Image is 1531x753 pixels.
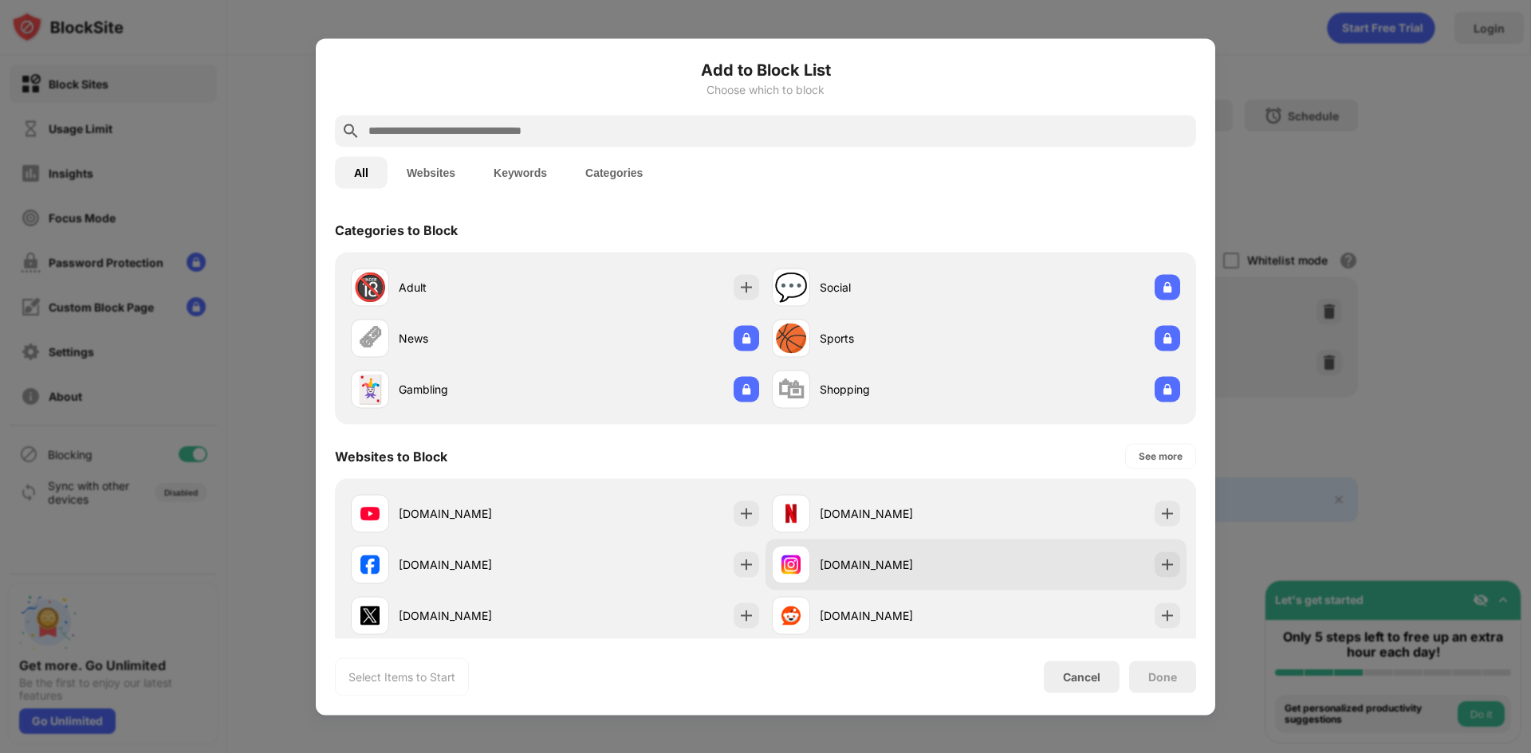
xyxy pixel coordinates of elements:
[399,279,555,296] div: Adult
[335,222,458,237] div: Categories to Block
[399,330,555,347] div: News
[399,607,555,624] div: [DOMAIN_NAME]
[1139,448,1183,464] div: See more
[341,121,360,140] img: search.svg
[781,504,801,523] img: favicons
[774,322,808,355] div: 🏀
[335,156,388,188] button: All
[820,279,976,296] div: Social
[388,156,474,188] button: Websites
[820,381,976,398] div: Shopping
[335,448,447,464] div: Websites to Block
[774,271,808,304] div: 💬
[820,330,976,347] div: Sports
[566,156,662,188] button: Categories
[399,556,555,573] div: [DOMAIN_NAME]
[360,504,380,523] img: favicons
[820,556,976,573] div: [DOMAIN_NAME]
[335,57,1196,81] h6: Add to Block List
[356,322,384,355] div: 🗞
[353,373,387,406] div: 🃏
[781,555,801,574] img: favicons
[399,381,555,398] div: Gambling
[1148,670,1177,683] div: Done
[360,555,380,574] img: favicons
[335,83,1196,96] div: Choose which to block
[777,373,805,406] div: 🛍
[820,607,976,624] div: [DOMAIN_NAME]
[820,505,976,522] div: [DOMAIN_NAME]
[781,606,801,625] img: favicons
[1063,670,1100,684] div: Cancel
[348,669,455,684] div: Select Items to Start
[360,606,380,625] img: favicons
[399,505,555,522] div: [DOMAIN_NAME]
[353,271,387,304] div: 🔞
[474,156,566,188] button: Keywords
